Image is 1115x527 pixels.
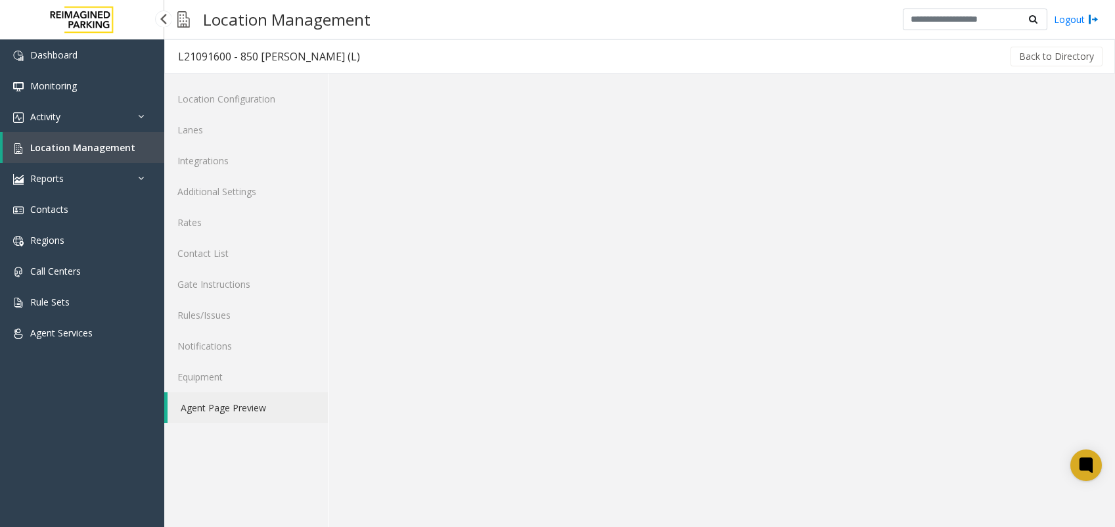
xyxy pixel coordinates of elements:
[164,145,328,176] a: Integrations
[3,132,164,163] a: Location Management
[164,300,328,331] a: Rules/Issues
[30,296,70,308] span: Rule Sets
[30,172,64,185] span: Reports
[164,207,328,238] a: Rates
[13,143,24,154] img: 'icon'
[164,176,328,207] a: Additional Settings
[30,49,78,61] span: Dashboard
[177,3,190,35] img: pageIcon
[1054,12,1099,26] a: Logout
[13,51,24,61] img: 'icon'
[13,267,24,277] img: 'icon'
[196,3,377,35] h3: Location Management
[164,269,328,300] a: Gate Instructions
[30,203,68,216] span: Contacts
[178,48,360,65] div: L21091600 - 850 [PERSON_NAME] (L)
[13,329,24,339] img: 'icon'
[30,265,81,277] span: Call Centers
[168,392,328,423] a: Agent Page Preview
[164,238,328,269] a: Contact List
[13,81,24,92] img: 'icon'
[30,80,77,92] span: Monitoring
[13,298,24,308] img: 'icon'
[164,83,328,114] a: Location Configuration
[1088,12,1099,26] img: logout
[30,141,135,154] span: Location Management
[13,174,24,185] img: 'icon'
[164,361,328,392] a: Equipment
[30,110,60,123] span: Activity
[1011,47,1103,66] button: Back to Directory
[30,234,64,246] span: Regions
[30,327,93,339] span: Agent Services
[164,331,328,361] a: Notifications
[13,112,24,123] img: 'icon'
[13,205,24,216] img: 'icon'
[13,236,24,246] img: 'icon'
[164,114,328,145] a: Lanes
